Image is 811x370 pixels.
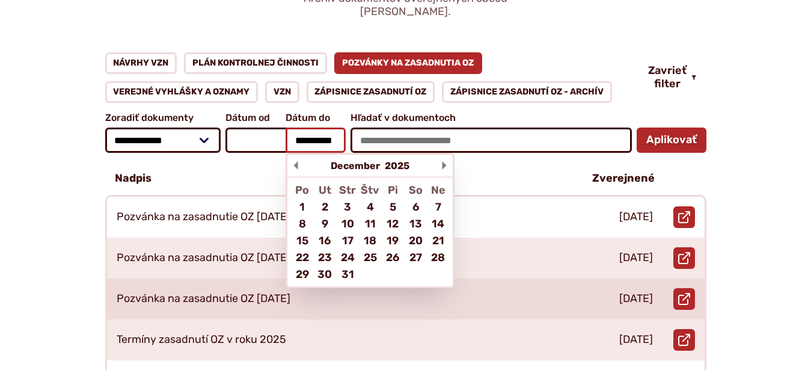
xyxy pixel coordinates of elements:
[225,128,286,153] input: Dátum od
[427,182,450,199] div: Ne
[336,232,359,249] div: 17
[336,266,359,283] div: 31
[314,215,337,232] div: 9
[638,64,706,90] button: Zavrieť filter
[404,232,427,249] div: 20
[336,249,359,266] div: 24
[404,182,427,199] div: So
[382,199,405,215] div: 5
[184,52,327,74] a: Plán kontrolnej činnosti
[382,215,405,232] div: 12
[619,211,653,224] p: [DATE]
[359,249,382,266] div: 25
[286,113,346,123] span: Dátum do
[334,52,483,74] a: Pozvánky na zasadnutia OZ
[350,128,631,153] input: Hľadať v dokumentoch
[359,215,382,232] div: 11
[336,199,359,215] div: 3
[117,292,290,306] p: Pozvánka na zasadnutie OZ [DATE]
[359,199,382,215] div: 4
[115,172,151,185] p: Nadpis
[382,160,409,171] span: 2025
[105,81,259,103] a: Verejné vyhlášky a oznamy
[427,249,450,266] div: 28
[442,81,612,103] a: Zápisnice zasadnutí OZ - ARCHÍV
[117,251,290,265] p: Pozvánka na zasadnutia OZ [DATE]
[637,128,706,153] button: Aplikovať
[619,251,653,265] p: [DATE]
[314,199,337,215] div: 2
[314,266,337,283] div: 30
[291,266,314,283] div: 29
[314,182,337,199] div: Ut
[404,215,427,232] div: 13
[265,81,299,103] a: VZN
[291,215,314,232] div: 8
[225,113,286,123] span: Dátum od
[619,333,653,347] p: [DATE]
[105,113,221,123] span: Zoradiť dokumenty
[404,199,427,215] div: 6
[427,232,450,249] div: 21
[286,128,346,153] input: Dátum do December2025PoUtStrŠtvPiSoNe12345678910111213141516171819202122232425262728293031
[314,232,337,249] div: 16
[291,249,314,266] div: 22
[592,172,655,185] p: Zverejnené
[427,199,450,215] div: 7
[648,64,687,90] span: Zavrieť filter
[382,232,405,249] div: 19
[117,211,290,224] p: Pozvánka na zasadnutie OZ [DATE]
[382,249,405,266] div: 26
[359,182,382,199] div: Štv
[350,113,631,123] span: Hľadať v dokumentoch
[291,199,314,215] div: 1
[336,215,359,232] div: 10
[105,52,177,74] a: Návrhy VZN
[336,182,359,199] div: Str
[117,333,286,347] p: Termíny zasadnutí OZ v roku 2025
[427,215,450,232] div: 14
[105,128,221,153] select: Zoradiť dokumenty
[404,249,427,266] div: 27
[331,160,382,171] span: December
[619,292,653,306] p: [DATE]
[291,232,314,249] div: 15
[307,81,435,103] a: Zápisnice zasadnutí OZ
[314,249,337,266] div: 23
[359,232,382,249] div: 18
[382,182,405,199] div: Pi
[291,182,314,199] div: Po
